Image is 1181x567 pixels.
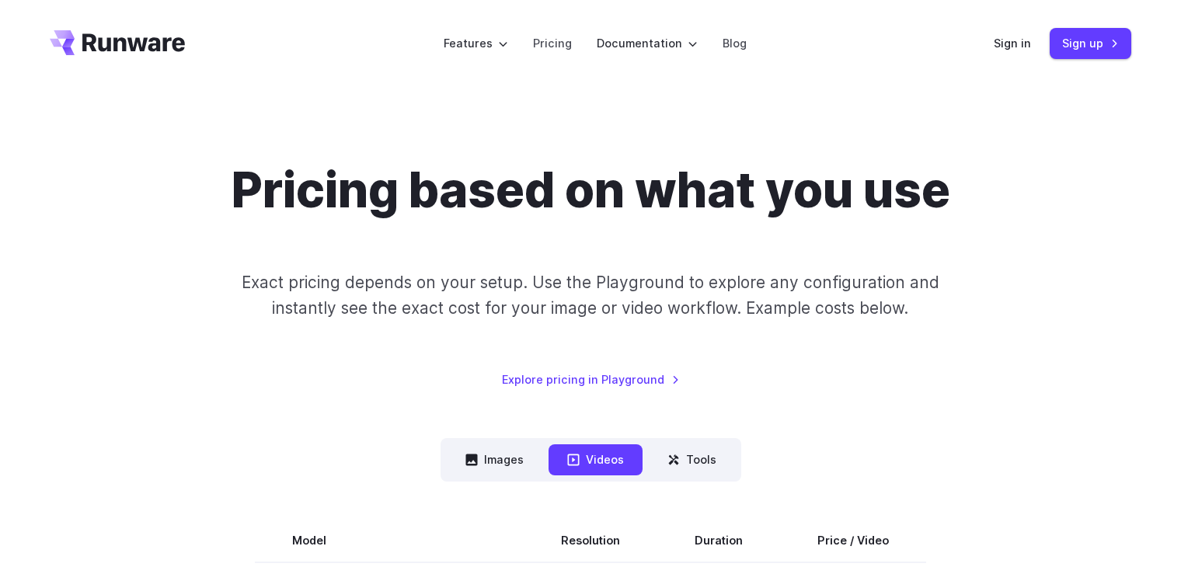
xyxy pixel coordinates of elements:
a: Sign up [1050,28,1131,58]
th: Resolution [524,519,657,562]
a: Blog [723,34,747,52]
th: Duration [657,519,780,562]
a: Explore pricing in Playground [502,370,680,388]
th: Model [255,519,524,562]
a: Pricing [533,34,572,52]
label: Documentation [597,34,698,52]
p: Exact pricing depends on your setup. Use the Playground to explore any configuration and instantl... [212,270,969,322]
a: Sign in [994,34,1031,52]
a: Go to / [50,30,185,55]
th: Price / Video [780,519,926,562]
label: Features [444,34,508,52]
button: Tools [649,444,735,475]
button: Images [447,444,542,475]
button: Videos [549,444,643,475]
h1: Pricing based on what you use [232,162,950,220]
